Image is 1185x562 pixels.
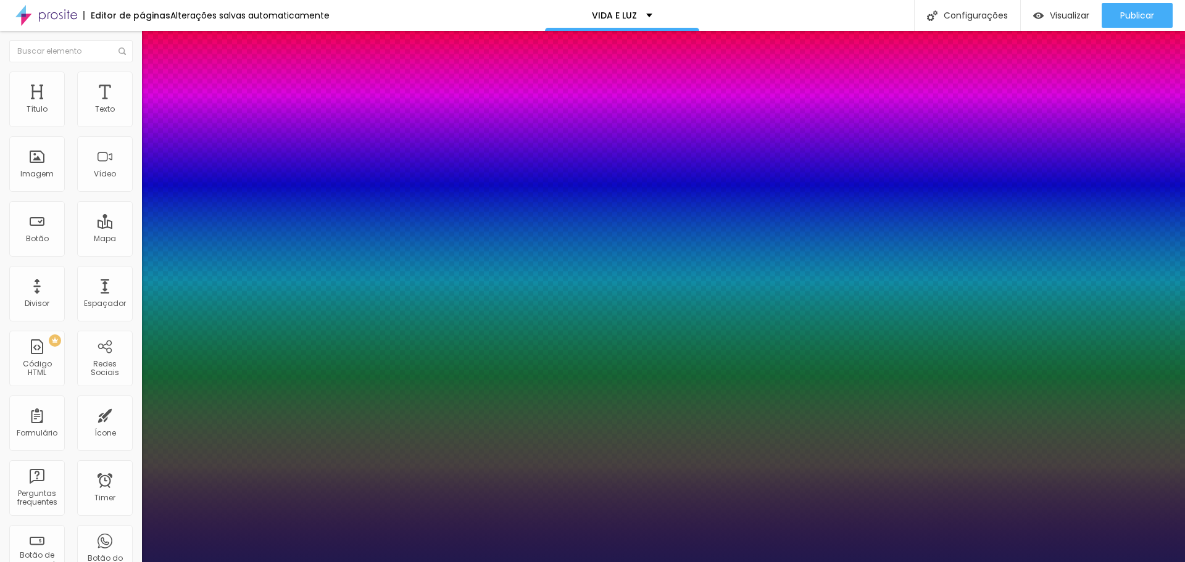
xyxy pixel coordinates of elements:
[1102,3,1173,28] button: Publicar
[94,494,115,502] div: Timer
[1120,10,1154,20] span: Publicar
[83,11,170,20] div: Editor de páginas
[84,299,126,308] div: Espaçador
[20,170,54,178] div: Imagem
[17,429,57,437] div: Formulário
[118,48,126,55] img: Icone
[94,170,116,178] div: Vídeo
[170,11,330,20] div: Alterações salvas automaticamente
[1021,3,1102,28] button: Visualizar
[25,299,49,308] div: Divisor
[1050,10,1089,20] span: Visualizar
[12,360,61,378] div: Código HTML
[26,234,49,243] div: Botão
[927,10,938,21] img: Icone
[592,11,637,20] p: VIDA E LUZ
[27,105,48,114] div: Título
[94,429,116,437] div: Ícone
[1033,10,1044,21] img: view-1.svg
[12,489,61,507] div: Perguntas frequentes
[95,105,115,114] div: Texto
[9,40,133,62] input: Buscar elemento
[80,360,129,378] div: Redes Sociais
[94,234,116,243] div: Mapa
